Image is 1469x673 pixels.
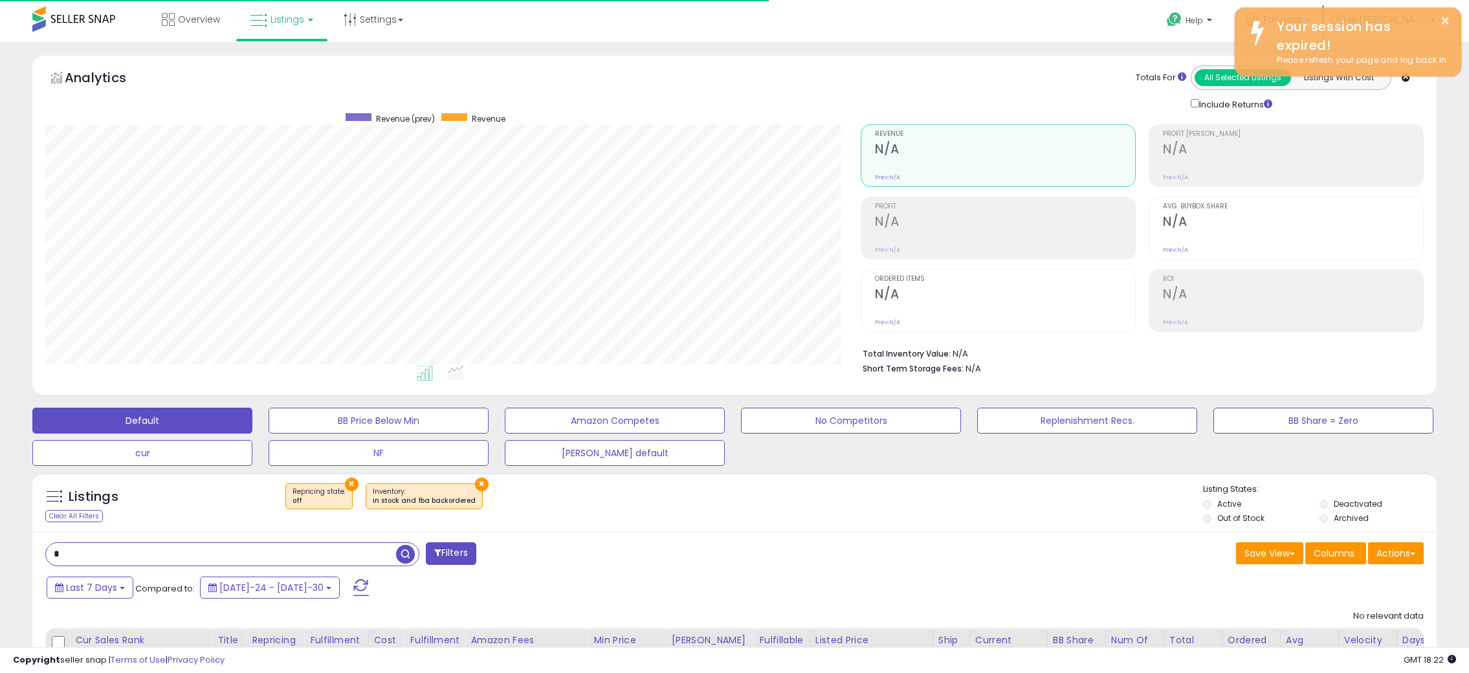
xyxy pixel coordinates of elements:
[1334,498,1382,509] label: Deactivated
[938,634,964,661] div: Ship Price
[1368,542,1424,564] button: Actions
[1053,634,1100,661] div: BB Share 24h.
[1217,513,1265,524] label: Out of Stock
[1203,483,1437,496] p: Listing States:
[875,287,1135,304] h2: N/A
[1404,654,1456,666] span: 2025-08-10 18:22 GMT
[1305,542,1366,564] button: Columns
[1344,634,1391,647] div: Velocity
[863,348,951,359] b: Total Inventory Value:
[875,246,900,254] small: Prev: N/A
[217,634,241,647] div: Title
[345,478,359,491] button: ×
[1156,2,1225,42] a: Help
[875,214,1135,232] h2: N/A
[374,634,399,647] div: Cost
[863,345,1414,360] li: N/A
[1169,634,1217,661] div: Total Rev.
[505,440,725,466] button: [PERSON_NAME] default
[410,634,459,661] div: Fulfillment Cost
[1163,173,1188,181] small: Prev: N/A
[975,634,1042,661] div: Current Buybox Price
[13,654,225,667] div: seller snap | |
[966,362,981,375] span: N/A
[269,408,489,434] button: BB Price Below Min
[815,634,927,647] div: Listed Price
[875,276,1135,283] span: Ordered Items
[875,131,1135,138] span: Revenue
[1334,513,1369,524] label: Archived
[1163,142,1423,159] h2: N/A
[200,577,340,599] button: [DATE]-24 - [DATE]-30
[1402,634,1450,661] div: Days In Stock
[32,440,252,466] button: cur
[1217,498,1241,509] label: Active
[1163,214,1423,232] h2: N/A
[1163,287,1423,304] h2: N/A
[135,582,195,595] span: Compared to:
[426,542,476,565] button: Filters
[111,654,166,666] a: Terms of Use
[252,634,299,647] div: Repricing
[977,408,1197,434] button: Replenishment Recs.
[310,634,362,647] div: Fulfillment
[168,654,225,666] a: Privacy Policy
[863,363,964,374] b: Short Term Storage Fees:
[671,634,748,647] div: [PERSON_NAME]
[475,478,489,491] button: ×
[741,408,961,434] button: No Competitors
[75,634,206,647] div: Cur Sales Rank
[1213,408,1433,434] button: BB Share = Zero
[1195,69,1291,86] button: All Selected Listings
[1314,547,1354,560] span: Columns
[1111,634,1158,661] div: Num of Comp.
[1136,72,1186,84] div: Totals For
[759,634,804,661] div: Fulfillable Quantity
[470,634,582,647] div: Amazon Fees
[271,13,304,26] span: Listings
[1181,96,1288,111] div: Include Returns
[1267,54,1452,67] div: Please refresh your page and log back in
[373,496,476,505] div: in stock and fba backordered
[69,488,118,506] h5: Listings
[376,113,435,124] span: Revenue (prev)
[66,581,117,594] span: Last 7 Days
[1186,15,1203,26] span: Help
[32,408,252,434] button: Default
[293,487,346,506] span: Repricing state :
[1290,69,1387,86] button: Listings With Cost
[1440,13,1450,29] button: ×
[1163,131,1423,138] span: Profit [PERSON_NAME]
[1163,246,1188,254] small: Prev: N/A
[1236,542,1303,564] button: Save View
[178,13,220,26] span: Overview
[1166,12,1182,28] i: Get Help
[472,113,505,124] span: Revenue
[47,577,133,599] button: Last 7 Days
[219,581,324,594] span: [DATE]-24 - [DATE]-30
[293,496,346,505] div: off
[45,510,103,522] div: Clear All Filters
[65,69,151,90] h5: Analytics
[505,408,725,434] button: Amazon Competes
[875,318,900,326] small: Prev: N/A
[269,440,489,466] button: NF
[1163,276,1423,283] span: ROI
[875,203,1135,210] span: Profit
[1163,318,1188,326] small: Prev: N/A
[1267,17,1452,54] div: Your session has expired!
[373,487,476,506] span: Inventory :
[1228,634,1275,661] div: Ordered Items
[593,634,660,647] div: Min Price
[875,173,900,181] small: Prev: N/A
[875,142,1135,159] h2: N/A
[1163,203,1423,210] span: Avg. Buybox Share
[1353,610,1424,623] div: No relevant data
[13,654,60,666] strong: Copyright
